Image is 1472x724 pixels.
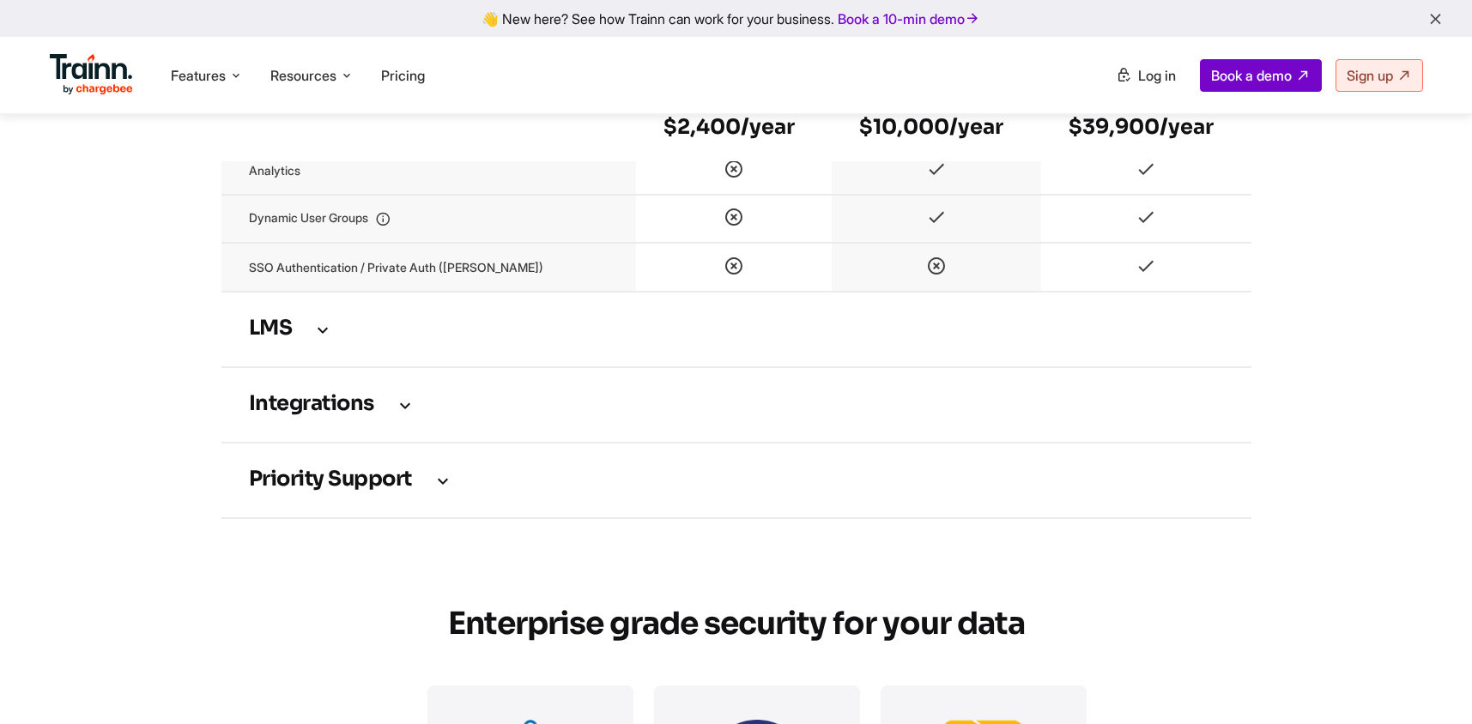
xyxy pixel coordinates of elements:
[663,113,804,141] h6: $2,400/year
[1386,642,1472,724] iframe: Chat Widget
[1347,67,1393,84] span: Sign up
[1386,642,1472,724] div: Chatwidget
[834,7,984,31] a: Book a 10-min demo
[50,54,134,95] img: Trainn Logo
[221,147,636,195] td: Analytics
[249,320,1224,339] h3: LMS
[1069,113,1224,141] h6: $39,900/year
[427,596,1045,652] h2: Enterprise grade security for your data
[381,67,425,84] a: Pricing
[249,395,1224,414] h3: Integrations
[270,66,336,85] span: Resources
[1106,60,1186,91] a: Log in
[1336,59,1423,92] a: Sign up
[10,10,1462,27] div: 👋 New here? See how Trainn can work for your business.
[859,113,1014,141] h6: $10,000/year
[1200,59,1322,92] a: Book a demo
[249,471,1224,490] h3: Priority support
[1138,67,1176,84] span: Log in
[221,243,636,291] td: SSO Authentication / Private Auth ([PERSON_NAME])
[221,195,636,243] td: Dynamic user groups
[171,66,226,85] span: Features
[1211,67,1292,84] span: Book a demo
